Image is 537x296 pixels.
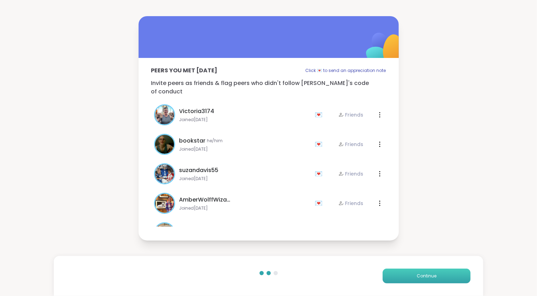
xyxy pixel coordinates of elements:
button: Continue [383,269,471,283]
p: Click 💌 to send an appreciation note [306,66,386,75]
img: bookstar [155,135,174,154]
span: he/him [207,138,223,144]
div: 💌 [315,168,326,179]
span: Continue [417,273,436,279]
div: Friends [338,170,364,177]
span: Joined [DATE] [179,176,311,182]
span: Joined [DATE] [179,146,311,152]
div: Friends [338,141,364,148]
span: Jill_LadyOfTheMountain [179,225,232,233]
div: 💌 [315,139,326,150]
span: AmberWolffWizard [179,196,232,204]
span: bookstar [179,137,206,145]
span: Joined [DATE] [179,205,311,211]
p: Invite peers as friends & flag peers who didn't follow [PERSON_NAME]'s code of conduct [151,79,386,96]
div: 💌 [315,198,326,209]
img: Victoria3174 [155,105,174,124]
span: Joined [DATE] [179,117,311,123]
div: 💌 [315,109,326,120]
img: suzandavis55 [155,164,174,183]
span: Victoria3174 [179,107,215,116]
div: Friends [338,111,364,118]
img: ShareWell Logomark [350,14,420,84]
span: suzandavis55 [179,166,219,175]
p: Peers you met [DATE] [151,66,218,75]
div: Friends [338,200,364,207]
img: Jill_LadyOfTheMountain [155,223,174,242]
img: AmberWolffWizard [155,194,174,213]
